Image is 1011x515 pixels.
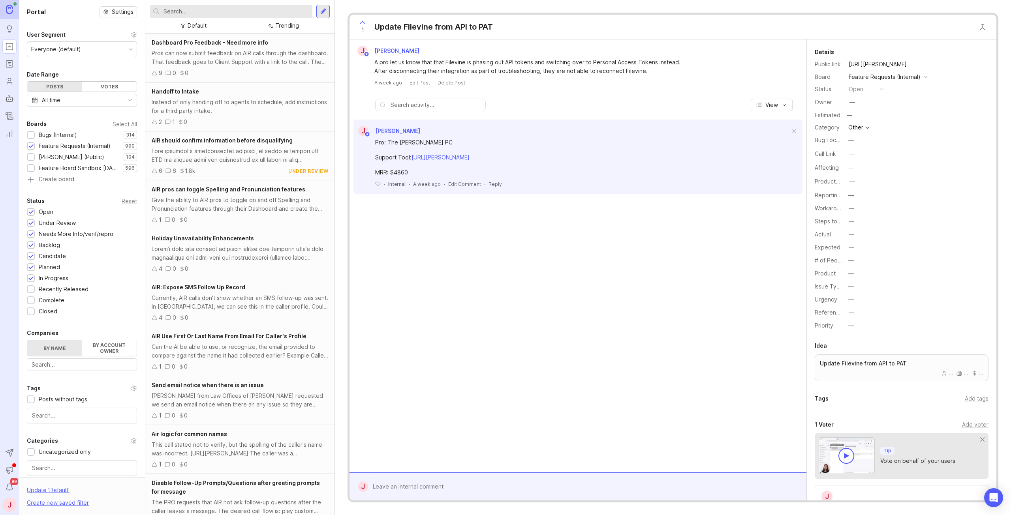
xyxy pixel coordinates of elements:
[126,154,135,160] p: 104
[159,313,162,322] div: 4
[152,479,320,495] span: Disable Follow-Up Prompts/Questions after greeting prompts for message
[39,274,68,283] div: In Progress
[27,176,137,184] a: Create board
[849,204,854,213] div: —
[849,217,854,226] div: —
[847,149,857,159] button: Call Link
[82,82,137,92] div: Votes
[27,498,89,507] div: Create new saved filter
[27,436,58,446] div: Categories
[39,296,64,305] div: Complete
[152,343,328,360] div: Can the AI be able to use, or recognize, the email provided to compare against the name it had co...
[173,69,176,77] div: 0
[122,199,137,203] div: Reset
[152,98,328,115] div: Instead of only handing off to agents to schedule, add instructions for a third party intake.
[815,322,833,329] label: Priority
[39,263,60,272] div: Planned
[185,69,188,77] div: 0
[159,264,162,273] div: 4
[152,440,328,458] div: This call stated not to verify, but the spelling of the caller's name was incorrect. [URL][PERSON...
[815,85,842,94] div: Status
[849,308,854,317] div: —
[2,498,17,512] button: J
[188,21,207,30] div: Default
[849,73,921,81] div: Feature Requests (Internal)
[815,257,871,264] label: # of People Affected
[358,126,368,136] div: J
[163,7,309,16] input: Search...
[410,79,430,86] div: Edit Post
[815,178,857,185] label: ProductboardID
[815,164,839,171] label: Affecting
[185,264,188,273] div: 0
[152,333,306,339] span: AIR Use First Or Last Name From Email For Caller's Profile
[984,488,1003,507] div: Open Intercom Messenger
[375,127,420,134] span: [PERSON_NAME]
[2,109,17,123] a: Changelog
[361,26,364,34] span: 1
[815,244,840,251] label: Expected
[6,5,13,14] img: Canny Home
[448,181,481,187] div: Edit Comment
[375,168,691,177] div: MRR: $4860
[815,98,842,107] div: Owner
[815,112,840,118] div: Estimated
[815,47,834,57] div: Details
[815,231,831,238] label: Actual
[31,45,81,54] div: Everyone (default)
[288,168,328,174] div: under review
[82,340,137,356] label: By account owner
[848,295,854,304] div: —
[125,165,135,171] p: 596
[42,96,60,105] div: All time
[152,186,305,193] span: AIR pros can toggle Spelling and Pronunciation features
[39,252,66,260] div: Candidate
[405,79,406,86] div: ·
[145,229,334,278] a: Holiday Unavailability EnhancementsLorem’i dolo sita consect adipiscin elitse doe temporin utla’e...
[185,167,195,175] div: 1.8k
[39,131,77,139] div: Bugs (Internal)
[152,49,328,66] div: Pros can now submit feedback on AIR calls through the dashboard. That feedback goes to Client Sup...
[484,181,485,187] div: ·
[941,371,953,376] div: ...
[100,6,137,17] button: Settings
[27,486,70,498] div: Update ' Default '
[39,230,113,238] div: Needs More Info/verif/repro
[847,176,857,187] button: ProductboardID
[972,371,983,376] div: ...
[374,47,419,54] span: [PERSON_NAME]
[172,411,175,420] div: 0
[413,181,441,187] span: A week ago
[815,296,837,303] label: Urgency
[27,196,45,206] div: Status
[152,147,328,164] div: Lore ipsumdol s ametconsectet adipisci, el seddo ei tempori utl ETD ma aliquae admi ven quisnostr...
[39,448,91,456] div: Uncategorized only
[145,180,334,229] a: AIR pros can toggle Spelling and Pronunciation featuresGive the ability to AIR pros to toggle on ...
[846,307,857,318] button: Reference(s)
[358,481,368,492] div: J
[27,340,82,356] label: By name
[848,269,854,278] div: —
[815,192,857,199] label: Reporting Team
[27,384,41,393] div: Tags
[848,191,854,200] div: —
[172,460,175,469] div: 0
[172,215,175,224] div: 0
[846,216,857,227] button: Steps to Reproduce
[112,8,133,16] span: Settings
[145,82,334,131] a: Handoff to IntakeInstead of only handing off to agents to schedule, add instructions for a third ...
[39,142,111,150] div: Feature Requests (Internal)
[353,126,420,136] a: J[PERSON_NAME]
[152,235,254,242] span: Holiday Unavailability Enhancements
[821,490,833,503] div: J
[374,79,402,86] span: A week ago
[815,283,844,290] label: Issue Type
[152,391,328,409] div: [PERSON_NAME] from Law Offices of [PERSON_NAME] requested we send an email notice when there an a...
[844,110,855,120] div: —
[375,138,691,147] div: Pro: The [PERSON_NAME] PC
[2,480,17,494] button: Notifications
[374,58,690,75] div: A pro let us know that that Filevine is phasing out API tokens and switching over to Personal Acc...
[849,98,855,107] div: —
[39,164,119,172] div: Feature Board Sandbox [DATE]
[489,181,502,187] div: Reply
